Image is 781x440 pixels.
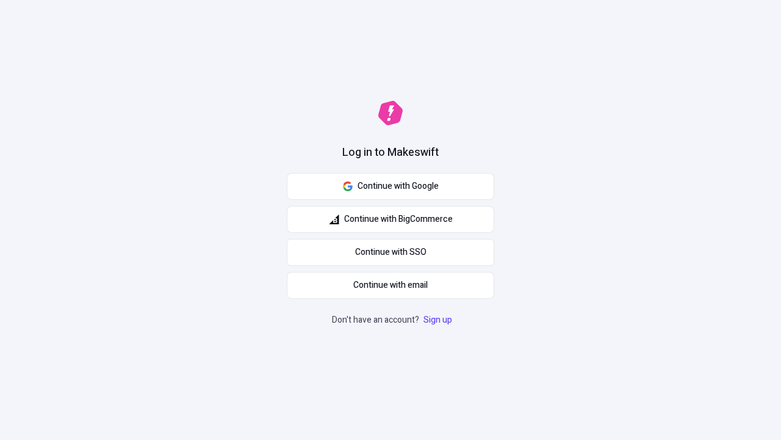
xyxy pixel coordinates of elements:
h1: Log in to Makeswift [342,145,439,161]
span: Continue with BigCommerce [344,213,453,226]
a: Sign up [421,313,455,326]
button: Continue with BigCommerce [287,206,494,233]
span: Continue with Google [358,180,439,193]
button: Continue with Google [287,173,494,200]
p: Don't have an account? [332,313,455,327]
span: Continue with email [353,279,428,292]
a: Continue with SSO [287,239,494,266]
button: Continue with email [287,272,494,299]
